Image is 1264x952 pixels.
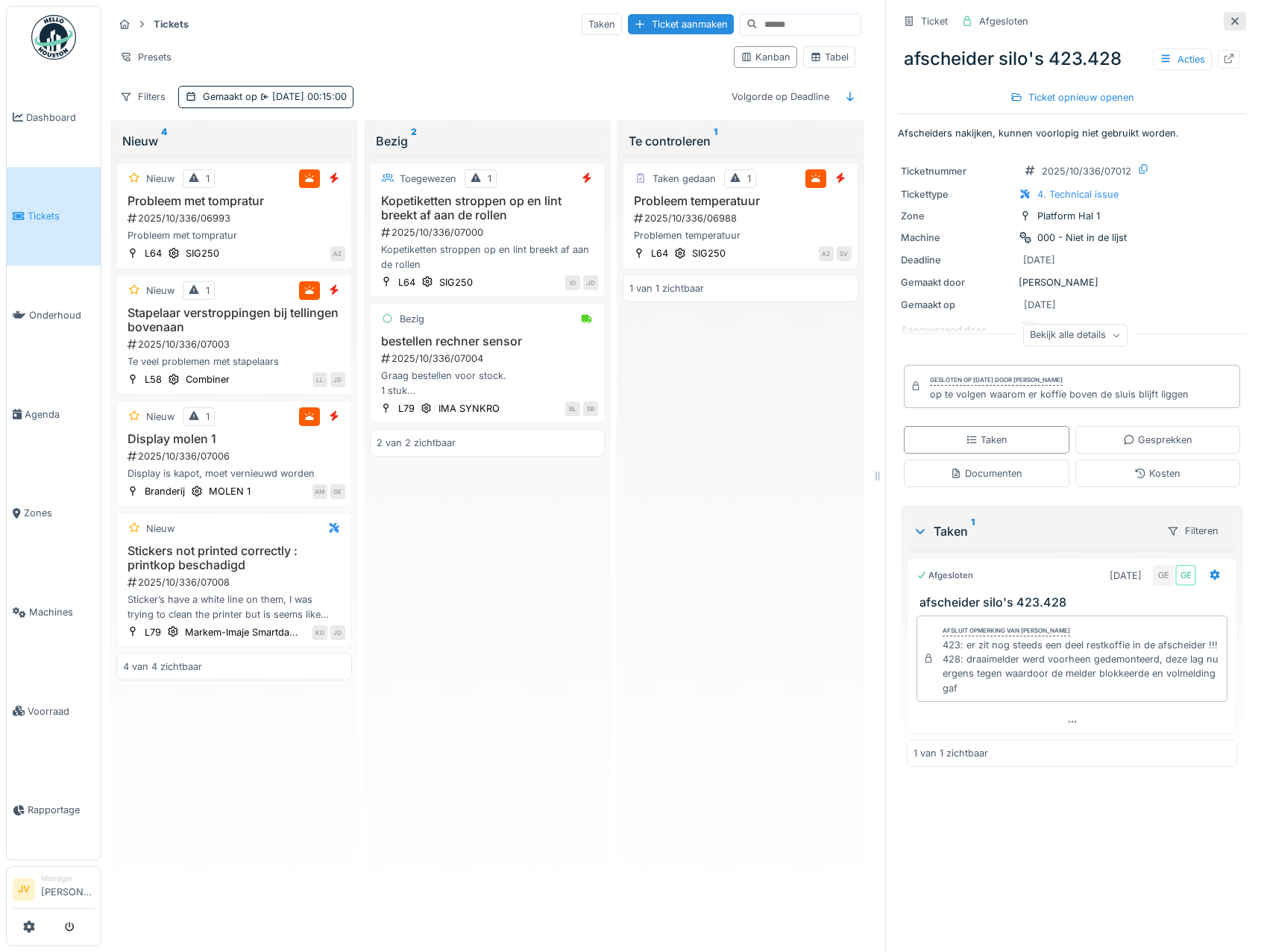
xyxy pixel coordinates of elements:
div: L79 [398,401,415,416]
div: Ticket opnieuw openen [1004,87,1140,107]
a: Onderhoud [7,266,101,365]
div: GE [330,484,345,499]
div: SIG250 [186,246,219,260]
img: Badge_color-CXgf-gQk.svg [31,15,76,60]
a: Rapportage [7,761,101,860]
a: Dashboard [7,68,101,167]
div: Gemaakt door [901,275,1013,289]
div: Graag bestellen voor stock. 1 stuk rechner capacitieve sensor KA1722 KAS-80-A23-A-M18-PTFE [URL][... [377,369,599,397]
a: Agenda [7,365,101,464]
a: Voorraad [7,662,101,761]
div: L64 [651,246,668,260]
h3: Kopetiketten stroppen op en lint breekt af aan de rollen [377,194,599,222]
div: Machine [901,231,1013,245]
a: JV Manager[PERSON_NAME] [13,873,95,909]
div: Gemaakt op [203,90,347,104]
div: 4 van 4 zichtbaar [123,660,202,674]
div: 2025/10/336/07012 [1042,164,1131,178]
div: Sticker’s have a white line on them, I was trying to clean the printer but is seems like there is... [123,592,345,621]
div: Ticket [921,14,948,28]
a: Tickets [7,167,101,266]
div: 1 van 1 zichtbaar [629,281,704,295]
div: SIG250 [439,275,473,289]
div: IMA SYNKRO [438,401,500,416]
div: JD [583,275,598,290]
div: Nieuw [146,172,174,186]
div: Gemaakt op [901,298,1013,312]
sup: 1 [714,132,717,150]
div: [DATE] [1110,569,1142,583]
strong: Tickets [148,17,195,31]
div: 2025/10/336/07003 [126,337,345,351]
div: AZ [330,246,345,261]
div: JD [330,372,345,387]
div: 1 [206,284,210,298]
div: GE [1153,565,1174,586]
div: Te veel problemen met stapelaars [123,354,345,369]
div: Filters [113,86,172,107]
span: Dashboard [26,110,95,125]
div: Nieuw [146,410,174,424]
div: Ticketnummer [901,164,1013,178]
h3: Probleem met tompratur [123,194,345,208]
div: 2025/10/336/06988 [632,211,852,225]
div: Deadline [901,253,1013,267]
div: Markem-Imaje Smartda... [185,625,298,639]
div: 2025/10/336/07000 [380,225,599,239]
div: Combiner [186,372,230,386]
div: 2025/10/336/07004 [380,351,599,366]
span: Voorraad [28,704,95,718]
div: Filteren [1160,520,1225,542]
div: SV [837,246,852,261]
div: Presets [113,46,178,68]
div: Branderij [145,484,185,498]
div: Afgesloten [916,569,973,582]
div: Nieuw [146,284,174,298]
div: Problemen temperatuur [629,228,852,242]
div: Toegewezen [400,172,456,186]
div: L64 [398,275,415,289]
div: Kanban [741,50,790,64]
div: 4. Technical issue [1037,187,1119,201]
div: 2025/10/336/06993 [126,211,345,225]
h3: Display molen 1 [123,432,345,446]
div: op te volgen waarom er koffie boven de sluis blijft liggen [930,387,1189,401]
div: MOLEN 1 [209,484,251,498]
div: Documenten [950,466,1022,480]
div: Nieuw [122,132,346,150]
div: BL [565,401,580,416]
h3: Probleem temperatuur [629,194,852,208]
div: Kopetiketten stroppen op en lint breekt af aan de rollen [377,242,599,271]
div: [DATE] [1024,298,1056,312]
a: Machines [7,563,101,662]
div: SB [583,401,598,416]
div: Tabel [810,50,849,64]
span: Tickets [28,209,95,223]
div: L58 [145,372,162,386]
div: Afgesloten [979,14,1028,28]
div: KD [312,625,327,640]
sup: 2 [411,132,417,150]
li: [PERSON_NAME] [41,873,95,905]
div: Gesprekken [1123,433,1192,447]
span: Machines [29,605,95,619]
div: Zone [901,209,1013,223]
div: 2025/10/336/07006 [126,449,345,463]
div: Te controleren [629,132,852,150]
div: Taken gedaan [653,172,716,186]
div: SIG250 [692,246,726,260]
span: Agenda [25,407,95,422]
div: Volgorde op Deadline [725,86,836,107]
div: 1 [206,172,210,186]
div: L64 [145,246,162,260]
h3: bestellen rechner sensor [377,334,599,348]
div: AM [312,484,327,499]
div: Taken [582,13,622,35]
div: Taken [913,522,1154,540]
div: 2025/10/336/07008 [126,575,345,589]
div: 1 [206,410,210,424]
sup: 1 [971,522,975,540]
div: Kosten [1134,466,1180,480]
div: IO [565,275,580,290]
div: Bezig [400,312,424,326]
